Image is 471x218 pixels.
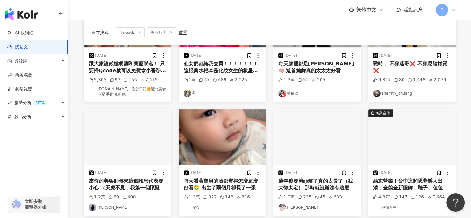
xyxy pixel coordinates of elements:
[179,109,266,165] img: post-image
[368,109,456,165] button: 商業合作
[184,60,261,74] div: 仙女們都給我去買！！！！！！！ 這眼藥水根本是化妝女生的救星✨ 超小一滴、完全不會毀掉眼妝 帶隱眼也可以滴🥹🥹 日本藥妝
[184,204,191,211] img: KOL Avatar
[220,194,233,200] div: 148
[89,87,166,97] a: KOL Avatar[DOMAIN_NAME]_ 吃貨日記🌼雙北美食 宅配 手作 咖啡廳
[184,178,261,192] div: 每天看著寶貝的臉都覺得怎麼這麼好看🥹 出生了兩個月卻長了一張成熟臉
[373,178,451,192] div: 結束營業！台中這間思夢樂大出清，全館全新服飾、鞋子、包包通通8折
[429,77,446,83] div: 2,079
[95,170,108,176] div: [DATE]
[14,96,47,110] span: 趨勢分析
[278,178,356,192] div: 過年後要剪頭髮了真的太長了（我太懶太宅） 那時就沒辦法有這麼大的女王頭了🥹 紀念一下摟☺️☺️☺️
[14,110,32,124] span: 競品分析
[373,77,391,83] div: 9,327
[116,27,145,38] span: Threads
[123,77,137,83] div: 155
[33,100,47,106] div: BETA
[5,8,38,20] img: logo
[7,44,28,50] a: 找貼文
[368,109,456,165] img: post-image
[203,194,217,200] div: 322
[89,178,166,192] div: 當你的美容師傳來這個訊息代表要小心 （天虎不見，我第一個懷疑你！）
[110,77,120,83] div: 97
[356,7,376,13] span: 繁體中文
[440,7,443,13] span: S
[403,7,423,13] span: 活動訊息
[95,53,108,58] div: [DATE]
[394,77,405,83] div: 80
[410,194,424,200] div: 126
[10,199,22,209] img: chrome extension
[179,30,187,35] div: 重置
[184,194,200,200] div: 1.2萬
[278,204,356,211] a: KOL Avatar[PERSON_NAME]
[122,194,136,200] div: 600
[379,170,392,176] div: [DATE]
[7,101,12,105] span: rise
[89,77,107,83] div: 5,305
[373,204,381,211] img: KOL Avatar
[8,196,60,213] a: chrome extension立即安裝 瀏覽器外掛
[7,72,32,78] a: 商案媒合
[89,204,96,211] img: KOL Avatar
[375,110,390,116] div: 商業合作
[373,90,451,97] a: KOL Avatarsherrrry_chuang
[25,199,46,210] span: 立即安裝 瀏覽器外掛
[278,194,295,200] div: 1.2萬
[273,109,361,165] img: post-image
[184,90,261,97] a: KOL Avatar盈
[7,30,33,36] a: searchAI 找網紅
[278,204,286,211] img: KOL Avatar
[84,109,171,165] img: post-image
[184,204,261,211] a: KOL Avatar安久
[199,77,210,83] div: 47
[285,53,297,58] div: [DATE]
[108,194,119,200] div: 89
[373,204,451,211] a: KOL Avatar熱血台中
[236,194,250,200] div: 816
[147,27,176,38] span: 美妝時尚
[278,90,286,97] img: KOL Avatar
[394,194,408,200] div: 147
[89,60,166,74] div: 跟大家說貳樓餐廳和蘭蔻聯名！ 只要掃Qcode就可以免費拿小香😻✨ 目前看活動只到2/27！女孩們快衝💞💞 P.s.蘭蔻中山櫃位還有貨🫢
[229,77,247,83] div: 2,225
[278,77,295,83] div: 1.3萬
[278,60,356,74] div: 每天腦裡都是[PERSON_NAME]🧠 這首編舞真的太太太好看
[278,90,356,97] a: KOL Avatar林郁欣
[298,194,312,200] div: 225
[379,53,392,58] div: [DATE]
[14,54,27,68] span: 資源庫
[446,193,465,212] iframe: Help Scout Beacon - Open
[184,77,196,83] div: 1萬
[408,77,425,83] div: 1,448
[190,53,203,58] div: [DATE]
[91,30,113,35] span: 正在搜尋 ：
[298,77,309,83] div: 51
[7,86,32,92] a: 洞察報告
[373,60,451,74] div: 戰時， 不穿迷彩❌ 不穿尼龍材質❌
[190,170,203,176] div: [DATE]
[140,77,158,83] div: 7,415
[213,77,226,83] div: 689
[315,194,325,200] div: 45
[373,90,381,97] img: KOL Avatar
[89,194,105,200] div: 1.2萬
[285,170,297,176] div: [DATE]
[312,77,325,83] div: 205
[373,194,391,200] div: 4,873
[89,204,166,211] a: KOL Avatar[PERSON_NAME]
[427,194,445,200] div: 7,664
[184,90,191,97] img: KOL Avatar
[89,88,96,96] img: KOL Avatar
[328,194,342,200] div: 633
